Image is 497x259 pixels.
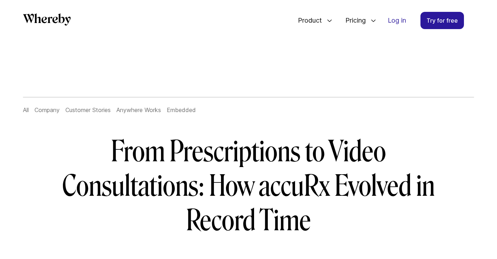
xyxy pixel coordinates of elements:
svg: Whereby [23,13,71,26]
span: Pricing [338,9,368,32]
a: All [23,106,29,114]
a: Anywhere Works [116,106,161,114]
a: Whereby [23,13,71,28]
a: Log in [382,12,412,29]
h1: From Prescriptions to Video Consultations: How accuRx Evolved in Record Time [42,134,456,238]
a: Company [34,106,60,114]
a: Customer Stories [65,106,111,114]
a: Embedded [167,106,196,114]
a: Try for free [420,12,464,29]
span: Product [291,9,324,32]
